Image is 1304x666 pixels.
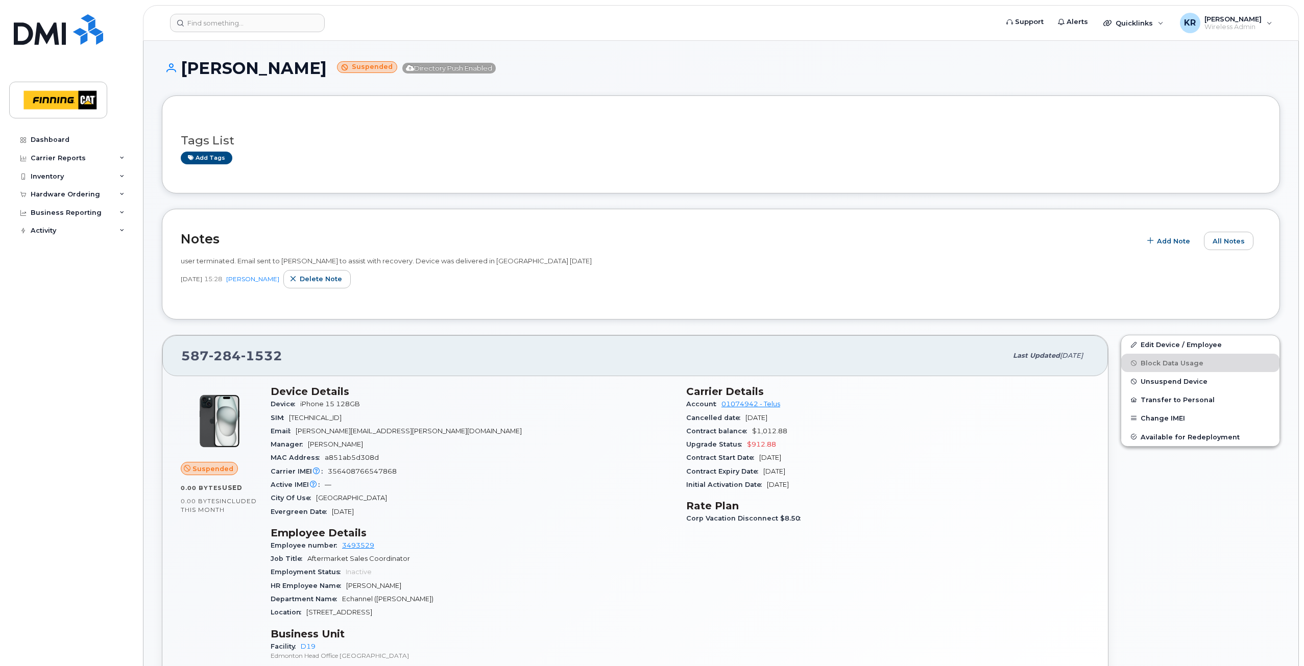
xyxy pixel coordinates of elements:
[1121,372,1279,390] button: Unsuspend Device
[181,231,1136,246] h2: Notes
[328,467,397,475] span: 356408766547868
[1204,232,1253,250] button: All Notes
[686,514,806,522] span: Corp Vacation Disconnect $8.50
[747,440,776,448] span: $912.88
[271,427,296,435] span: Email
[271,400,300,408] span: Device
[307,555,410,562] span: Aftermarket Sales Coordinator
[181,348,282,363] span: 587
[752,427,787,435] span: $1,012.88
[686,454,759,461] span: Contract Start Date
[1121,335,1279,354] a: Edit Device / Employee
[686,385,1090,398] h3: Carrier Details
[271,440,308,448] span: Manager
[181,257,592,265] span: user terminated. Email sent to [PERSON_NAME] to assist with recovery. Device was delivered in [GE...
[1121,428,1279,446] button: Available for Redeployment
[325,481,331,488] span: —
[1260,622,1296,658] iframe: Messenger Launcher
[300,400,360,408] span: iPhone 15 128GB
[1157,236,1190,246] span: Add Note
[686,481,767,488] span: Initial Activation Date
[181,152,232,164] a: Add tags
[271,582,346,589] span: HR Employee Name
[271,414,289,422] span: SIM
[226,275,279,283] a: [PERSON_NAME]
[721,400,780,408] a: 01074942 - Telus
[222,484,243,491] span: used
[271,628,674,640] h3: Business Unit
[1121,409,1279,427] button: Change IMEI
[686,400,721,408] span: Account
[296,427,522,435] span: [PERSON_NAME][EMAIL_ADDRESS][PERSON_NAME][DOMAIN_NAME]
[306,608,372,616] span: [STREET_ADDRESS]
[271,494,316,502] span: City Of Use
[346,568,372,576] span: Inactive
[289,414,342,422] span: [TECHNICAL_ID]
[686,467,763,475] span: Contract Expiry Date
[209,348,241,363] span: 284
[204,275,222,283] span: 15:28
[181,275,202,283] span: [DATE]
[271,643,301,650] span: Facility
[763,467,785,475] span: [DATE]
[301,643,316,650] a: D19
[241,348,282,363] span: 1532
[181,498,220,505] span: 0.00 Bytes
[271,595,342,603] span: Department Name
[346,582,401,589] span: [PERSON_NAME]
[337,61,397,73] small: Suspended
[316,494,387,502] span: [GEOGRAPHIC_DATA]
[686,440,747,448] span: Upgrade Status
[189,390,250,452] img: iPhone_15_Black.png
[686,427,752,435] span: Contract balance
[181,134,1261,147] h3: Tags List
[271,555,307,562] span: Job Title
[1013,352,1060,359] span: Last updated
[332,508,354,515] span: [DATE]
[192,464,233,474] span: Suspended
[283,270,351,288] button: Delete note
[767,481,789,488] span: [DATE]
[686,500,1090,512] h3: Rate Plan
[745,414,767,422] span: [DATE]
[181,484,222,491] span: 0.00 Bytes
[271,467,328,475] span: Carrier IMEI
[686,414,745,422] span: Cancelled date
[402,63,496,73] span: Directory Push Enabled
[325,454,379,461] span: a851ab5d308d
[271,481,325,488] span: Active IMEI
[271,608,306,616] span: Location
[1121,390,1279,409] button: Transfer to Personal
[300,274,342,284] span: Delete note
[342,541,374,549] a: 3493529
[1141,433,1240,440] span: Available for Redeployment
[271,568,346,576] span: Employment Status
[342,595,433,603] span: Echannel ([PERSON_NAME])
[308,440,363,448] span: [PERSON_NAME]
[759,454,781,461] span: [DATE]
[271,651,674,660] p: Edmonton Head Office [GEOGRAPHIC_DATA]
[1213,236,1245,246] span: All Notes
[271,541,342,549] span: Employee number
[1060,352,1083,359] span: [DATE]
[162,59,1280,77] h1: [PERSON_NAME]
[271,385,674,398] h3: Device Details
[271,508,332,515] span: Evergreen Date
[1121,354,1279,372] button: Block Data Usage
[1141,232,1199,250] button: Add Note
[1141,378,1208,385] span: Unsuspend Device
[271,527,674,539] h3: Employee Details
[271,454,325,461] span: MAC Address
